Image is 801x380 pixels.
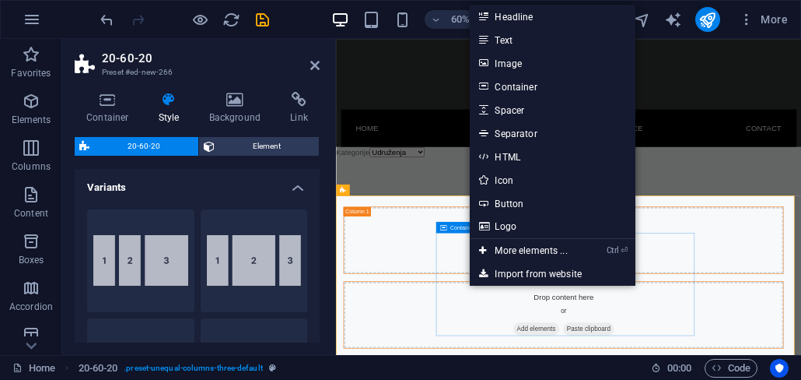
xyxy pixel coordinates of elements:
button: undo [97,10,116,29]
button: Usercentrics [770,359,789,378]
i: This element is a customizable preset [269,364,276,372]
span: Container [450,224,474,230]
a: Logo [470,215,635,238]
span: Click to select. Double-click to edit [79,359,118,378]
span: Element [219,137,314,156]
h2: 20-60-20 [102,51,320,65]
h4: Background [198,92,279,125]
a: Spacer [470,98,635,121]
a: Image [470,51,635,75]
span: . preset-unequal-columns-three-default [124,359,262,378]
button: 20-60-20 [75,137,198,156]
button: publish [695,7,720,32]
span: Code [712,359,750,378]
i: Reload page [222,11,240,29]
a: Import from website [470,262,635,286]
a: Button [470,192,635,215]
h4: Link [278,92,320,125]
button: More [733,7,794,32]
a: Separator [470,121,635,145]
nav: breadcrumb [79,359,276,378]
span: : [678,362,680,374]
button: 60% [425,10,480,29]
span: Paste clipboard [379,348,464,370]
i: AI Writer [664,11,682,29]
i: Ctrl [607,245,619,255]
a: Click to cancel selection. Double-click to open Pages [12,359,55,378]
button: Element [199,137,319,156]
span: Add elements [296,348,373,370]
h4: Variants [75,169,320,197]
a: HTML [470,145,635,168]
a: Headline [470,5,635,28]
p: Accordion [9,301,53,313]
span: 00 00 [667,359,691,378]
i: Navigator [633,11,651,29]
i: ⏎ [621,245,628,255]
h3: Preset #ed-new-266 [102,65,289,79]
button: Code [705,359,757,378]
span: 20-60-20 [94,137,194,156]
h4: Style [147,92,198,125]
button: reload [222,10,240,29]
a: Text [470,28,635,51]
h6: 60% [448,10,473,29]
button: save [253,10,271,29]
p: Elements [12,114,51,126]
h4: Container [75,92,147,125]
button: navigator [633,10,652,29]
a: Container [470,75,635,98]
a: Ctrl⏎More elements ... [470,239,576,262]
a: Icon [470,168,635,192]
span: More [739,12,788,27]
p: Favorites [11,67,51,79]
button: text_generator [664,10,683,29]
i: Undo: Add element (Ctrl+Z) [98,11,116,29]
p: Content [14,207,48,220]
i: Publish [698,11,716,29]
i: Save (Ctrl+S) [254,11,271,29]
p: Boxes [19,254,44,266]
p: Columns [12,160,51,173]
h6: Session time [651,359,692,378]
